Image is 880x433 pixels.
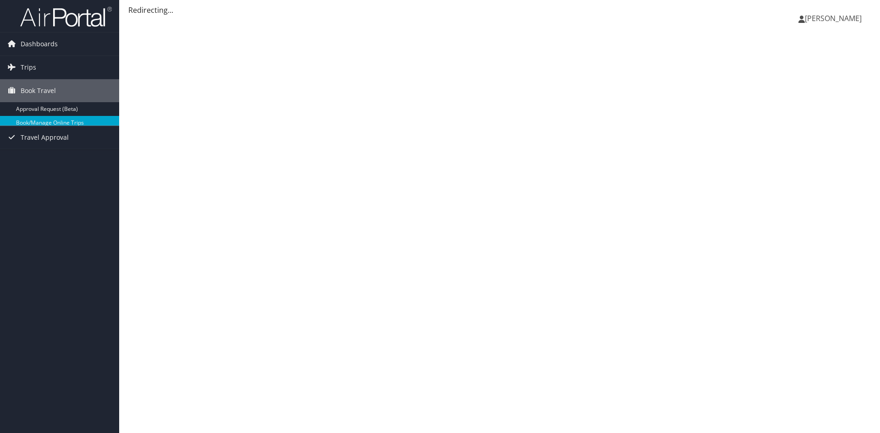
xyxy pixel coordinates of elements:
[21,79,56,102] span: Book Travel
[128,5,871,16] div: Redirecting...
[20,6,112,27] img: airportal-logo.png
[805,13,862,23] span: [PERSON_NAME]
[21,33,58,55] span: Dashboards
[21,126,69,149] span: Travel Approval
[798,5,871,32] a: [PERSON_NAME]
[21,56,36,79] span: Trips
